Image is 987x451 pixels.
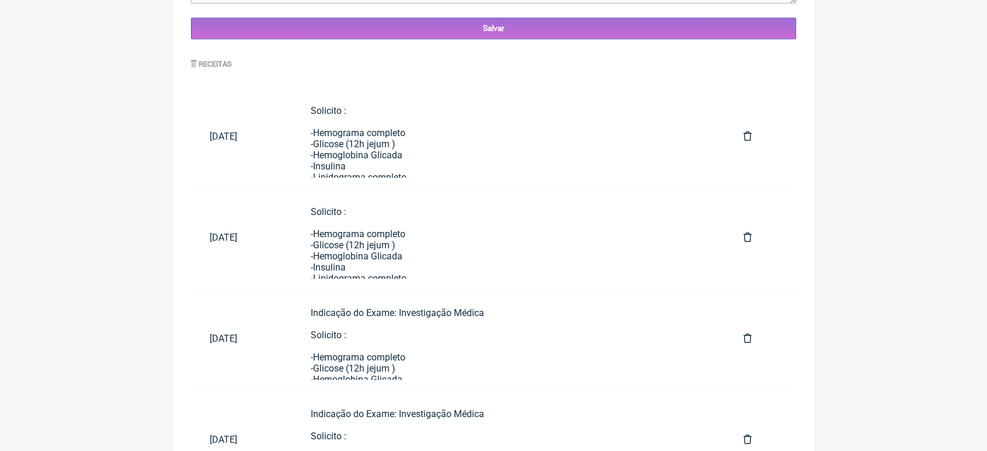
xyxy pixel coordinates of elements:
a: Indicação do Exame: Investigação MédicaSolicito :-Hemograma completo-Glicose (12h jejum )-Hemoglo... [292,298,725,380]
a: [DATE] [191,122,292,151]
label: Receitas [191,60,232,68]
div: Solicito : -Hemograma completo -Glicose (12h jejum ) -Hemoglobina Glicada -Insulina -Lipidograma ... [311,105,706,427]
a: Solicito :-Hemograma completo-Glicose (12h jejum )-Hemoglobina Glicada-Insulina-Lipidograma compl... [292,96,725,178]
a: Solicito :-Hemograma completo-Glicose (12h jejum )-Hemoglobina Glicada-Insulina-Lipidograma compl... [292,197,725,279]
a: [DATE] [191,324,292,353]
a: [DATE] [191,223,292,252]
input: Salvar [191,18,796,39]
